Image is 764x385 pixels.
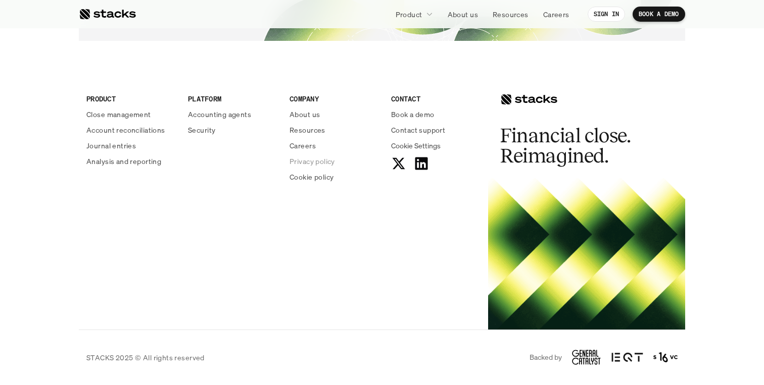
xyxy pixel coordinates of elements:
[290,125,379,135] a: Resources
[188,109,277,120] a: Accounting agents
[530,353,562,362] p: Backed by
[188,109,251,120] p: Accounting agents
[290,172,333,182] p: Cookie policy
[86,109,151,120] p: Close management
[290,125,325,135] p: Resources
[639,11,679,18] p: BOOK A DEMO
[448,9,478,20] p: About us
[290,172,379,182] a: Cookie policy
[537,5,576,23] a: Careers
[391,140,441,151] span: Cookie Settings
[543,9,569,20] p: Careers
[188,125,277,135] a: Security
[86,93,176,104] p: PRODUCT
[588,7,626,22] a: SIGN IN
[119,234,164,241] a: Privacy Policy
[86,156,176,167] a: Analysis and reporting
[86,109,176,120] a: Close management
[290,156,379,167] a: Privacy policy
[86,140,136,151] p: Journal entries
[290,109,320,120] p: About us
[86,352,205,363] p: STACKS 2025 © All rights reserved
[290,140,316,151] p: Careers
[391,125,445,135] p: Contact support
[86,125,165,135] p: Account reconciliations
[391,140,441,151] button: Cookie Trigger
[442,5,484,23] a: About us
[290,109,379,120] a: About us
[487,5,535,23] a: Resources
[594,11,619,18] p: SIGN IN
[391,93,481,104] p: CONTACT
[500,126,652,166] h2: Financial close. Reimagined.
[391,109,481,120] a: Book a demo
[290,156,335,167] p: Privacy policy
[493,9,529,20] p: Resources
[290,93,379,104] p: COMPANY
[188,125,215,135] p: Security
[86,125,176,135] a: Account reconciliations
[290,140,379,151] a: Careers
[391,125,481,135] a: Contact support
[86,140,176,151] a: Journal entries
[86,156,161,167] p: Analysis and reporting
[188,93,277,104] p: PLATFORM
[633,7,685,22] a: BOOK A DEMO
[391,109,435,120] p: Book a demo
[396,9,422,20] p: Product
